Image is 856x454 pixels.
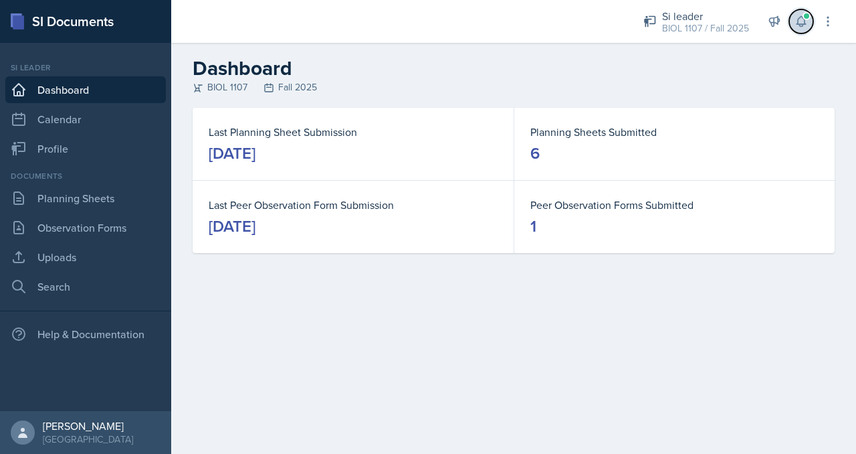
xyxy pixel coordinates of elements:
[209,216,255,237] div: [DATE]
[43,433,133,446] div: [GEOGRAPHIC_DATA]
[5,244,166,271] a: Uploads
[209,143,255,164] div: [DATE]
[5,135,166,162] a: Profile
[193,56,835,80] h2: Dashboard
[5,106,166,133] a: Calendar
[209,124,498,140] dt: Last Planning Sheet Submission
[5,170,166,182] div: Documents
[5,62,166,74] div: Si leader
[530,124,819,140] dt: Planning Sheets Submitted
[5,185,166,212] a: Planning Sheets
[5,321,166,348] div: Help & Documentation
[193,80,835,94] div: BIOL 1107 Fall 2025
[530,216,536,237] div: 1
[530,143,540,164] div: 6
[209,197,498,213] dt: Last Peer Observation Form Submission
[5,214,166,241] a: Observation Forms
[5,76,166,103] a: Dashboard
[530,197,819,213] dt: Peer Observation Forms Submitted
[5,273,166,300] a: Search
[43,419,133,433] div: [PERSON_NAME]
[662,21,749,35] div: BIOL 1107 / Fall 2025
[662,8,749,24] div: Si leader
